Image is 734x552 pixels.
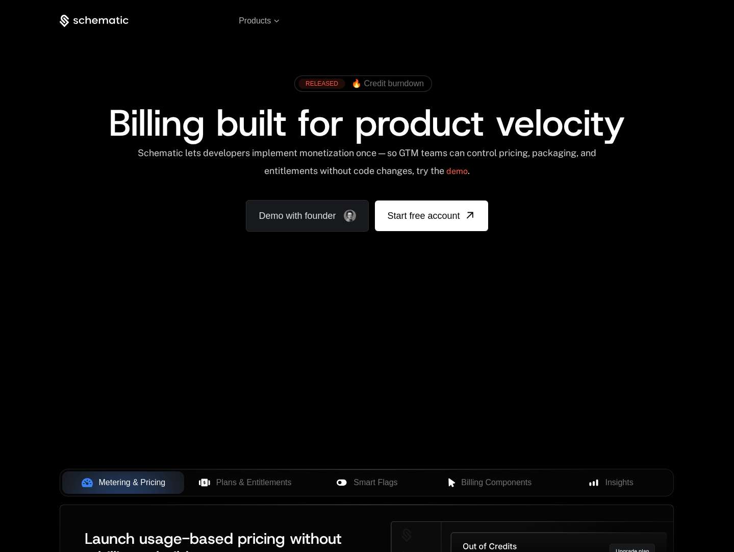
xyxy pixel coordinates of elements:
a: [object Object],[object Object] [298,79,424,89]
button: Billing Components [428,471,550,494]
a: Demo with founder, ,[object Object] [246,200,369,232]
div: RELEASED [298,79,345,89]
a: demo [446,159,468,184]
img: Founder [344,210,356,222]
button: Metering & Pricing [62,471,184,494]
div: Schematic lets developers implement monetization once — so GTM teams can control pricing, packagi... [137,147,597,184]
button: Smart Flags [306,471,428,494]
a: [object Object] [375,200,488,231]
span: Billing Components [461,476,531,489]
button: Insights [550,471,672,494]
span: Metering & Pricing [99,476,166,489]
button: Plans & Entitlements [184,471,306,494]
span: Smart Flags [353,476,397,489]
span: Start free account [387,209,460,223]
span: Billing built for product velocity [109,98,625,147]
span: Products [239,16,271,26]
span: Insights [605,476,634,489]
g: Out of Credits [464,543,517,549]
span: 🔥 Credit burndown [351,79,424,88]
span: Plans & Entitlements [216,476,292,489]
